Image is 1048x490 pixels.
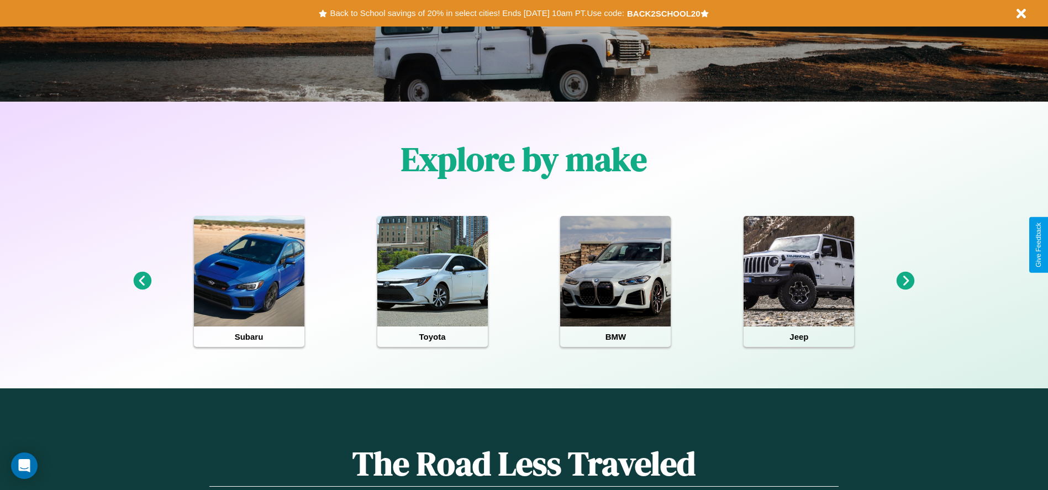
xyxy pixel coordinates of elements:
div: Give Feedback [1035,223,1042,267]
h1: Explore by make [401,136,647,182]
h4: BMW [560,326,671,347]
h4: Toyota [377,326,488,347]
h4: Jeep [744,326,854,347]
h1: The Road Less Traveled [209,441,838,487]
button: Back to School savings of 20% in select cities! Ends [DATE] 10am PT.Use code: [327,6,626,21]
div: Open Intercom Messenger [11,452,38,479]
h4: Subaru [194,326,304,347]
b: BACK2SCHOOL20 [627,9,701,18]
